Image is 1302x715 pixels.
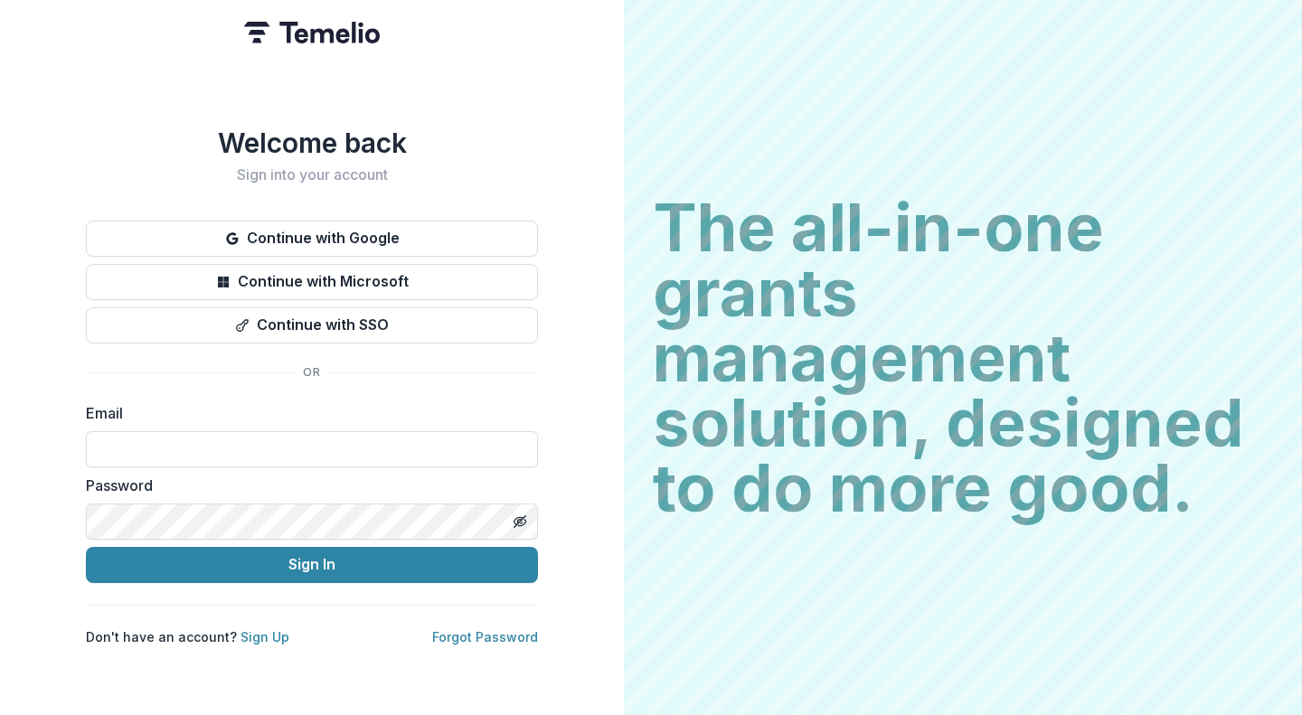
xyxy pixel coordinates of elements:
[244,22,380,43] img: Temelio
[241,629,289,644] a: Sign Up
[86,127,538,159] h1: Welcome back
[86,402,527,424] label: Email
[86,547,538,583] button: Sign In
[86,264,538,300] button: Continue with Microsoft
[505,507,534,536] button: Toggle password visibility
[86,627,289,646] p: Don't have an account?
[86,166,538,183] h2: Sign into your account
[86,475,527,496] label: Password
[86,307,538,343] button: Continue with SSO
[86,221,538,257] button: Continue with Google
